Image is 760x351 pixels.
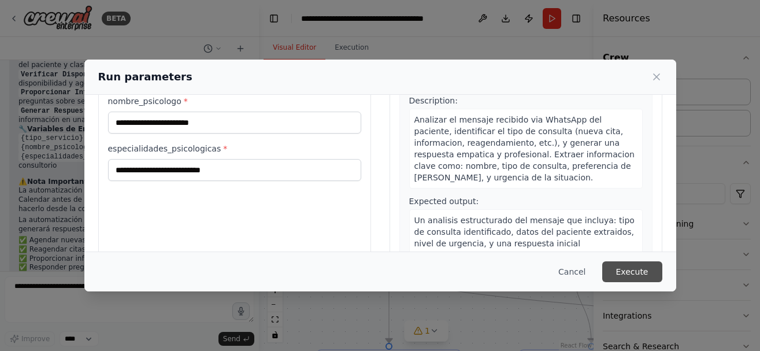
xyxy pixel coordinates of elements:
[108,95,361,107] label: nombre_psicologo
[602,261,662,282] button: Execute
[414,115,635,182] span: Analizar el mensaje recibido via WhatsApp del paciente, identificar el tipo de consulta (nueva ci...
[414,216,635,271] span: Un analisis estructurado del mensaje que incluya: tipo de consulta identificado, datos del pacien...
[409,197,479,206] span: Expected output:
[108,143,361,154] label: especialidades_psicologicas
[549,261,595,282] button: Cancel
[98,69,192,85] h2: Run parameters
[409,96,458,105] span: Description:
